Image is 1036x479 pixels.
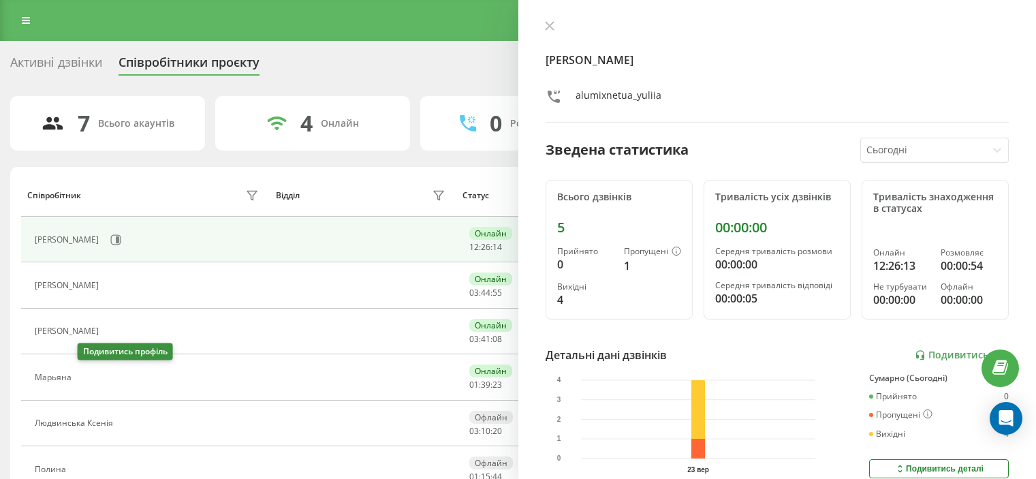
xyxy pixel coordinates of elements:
[715,191,839,203] div: Тривалість усіх дзвінків
[492,241,502,253] span: 14
[941,282,997,292] div: Офлайн
[624,247,681,258] div: Пропущені
[869,459,1009,478] button: Подивитись деталі
[557,256,613,273] div: 0
[1004,392,1009,401] div: 0
[481,287,490,298] span: 44
[469,333,479,345] span: 03
[556,377,561,384] text: 4
[873,292,930,308] div: 00:00:00
[869,373,1009,383] div: Сумарно (Сьогодні)
[481,379,490,390] span: 39
[481,241,490,253] span: 26
[873,258,930,274] div: 12:26:13
[469,457,513,469] div: Офлайн
[481,333,490,345] span: 41
[469,427,502,436] div: : :
[715,290,839,307] div: 00:00:05
[546,52,1009,68] h4: [PERSON_NAME]
[481,425,490,437] span: 10
[556,396,561,403] text: 3
[35,418,116,428] div: Людвинська Ксенія
[119,55,260,76] div: Співробітники проєкту
[546,347,667,363] div: Детальні дані дзвінків
[557,282,613,292] div: Вихідні
[873,282,930,292] div: Не турбувати
[469,379,479,390] span: 01
[990,402,1022,435] div: Open Intercom Messenger
[546,140,689,160] div: Зведена статистика
[915,350,1009,361] a: Подивитись звіт
[35,465,69,474] div: Полина
[321,118,359,129] div: Онлайн
[510,118,576,129] div: Розмовляють
[469,335,502,344] div: : :
[469,287,479,298] span: 03
[469,227,512,240] div: Онлайн
[941,248,997,258] div: Розмовляє
[869,410,932,420] div: Пропущені
[10,55,102,76] div: Активні дзвінки
[869,392,917,401] div: Прийнято
[490,110,502,136] div: 0
[78,343,173,360] div: Подивитись профіль
[941,292,997,308] div: 00:00:00
[78,110,90,136] div: 7
[624,258,681,274] div: 1
[27,191,81,200] div: Співробітник
[715,247,839,256] div: Середня тривалість розмови
[556,435,561,443] text: 1
[869,429,905,439] div: Вихідні
[557,219,681,236] div: 5
[469,411,513,424] div: Офлайн
[715,256,839,273] div: 00:00:00
[469,425,479,437] span: 03
[35,326,102,336] div: [PERSON_NAME]
[492,379,502,390] span: 23
[492,287,502,298] span: 55
[715,219,839,236] div: 00:00:00
[469,243,502,252] div: : :
[35,281,102,290] div: [PERSON_NAME]
[1004,429,1009,439] div: 4
[557,247,613,256] div: Прийнято
[469,288,502,298] div: : :
[556,455,561,463] text: 0
[557,191,681,203] div: Всього дзвінків
[276,191,300,200] div: Відділ
[462,191,489,200] div: Статус
[941,258,997,274] div: 00:00:54
[557,292,613,308] div: 4
[35,235,102,245] div: [PERSON_NAME]
[469,319,512,332] div: Онлайн
[469,241,479,253] span: 12
[469,380,502,390] div: : :
[556,416,561,423] text: 2
[469,365,512,377] div: Онлайн
[873,191,997,215] div: Тривалість знаходження в статусах
[687,466,709,474] text: 23 вер
[873,248,930,258] div: Онлайн
[300,110,313,136] div: 4
[35,373,75,382] div: Марьяна
[469,273,512,285] div: Онлайн
[715,281,839,290] div: Середня тривалість відповіді
[492,333,502,345] span: 08
[492,425,502,437] span: 20
[576,89,661,108] div: alumixnetua_yuliia
[894,463,984,474] div: Подивитись деталі
[98,118,174,129] div: Всього акаунтів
